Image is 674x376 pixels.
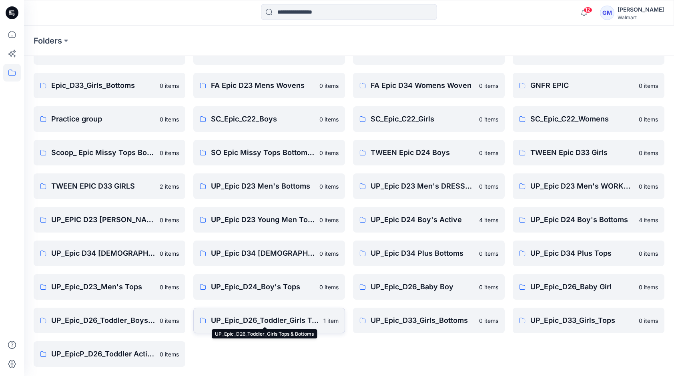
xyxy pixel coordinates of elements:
[353,207,505,233] a: UP_Epic D24 Boy's Active4 items
[530,248,634,259] p: UP_Epic D34 Plus Tops
[34,173,185,199] a: TWEEN EPIC D33 GIRLS2 items
[353,140,505,165] a: TWEEN Epic D24 Boys0 items
[160,216,179,224] p: 0 items
[160,350,179,358] p: 0 items
[479,115,498,123] p: 0 items
[51,348,155,360] p: UP_EpicP_D26_Toddler Active
[211,113,315,125] p: SC_Epic_C22_Boys
[160,82,179,90] p: 0 items
[34,308,185,333] a: UP_Epic_D26_Toddler_Boys Tops & Bottoms0 items
[193,308,345,333] a: UP_Epic_D26_Toddler_Girls Tops & Bottoms1 item
[479,216,498,224] p: 4 items
[353,173,505,199] a: UP_Epic D23 Men's DRESSWEAR0 items
[479,182,498,191] p: 0 items
[160,249,179,258] p: 0 items
[371,147,474,158] p: TWEEN Epic D24 Boys
[639,115,658,123] p: 0 items
[353,73,505,98] a: FA Epic D34 Womens Woven0 items
[530,113,634,125] p: SC_Epic_C22_Womens
[193,207,345,233] a: UP_Epic D23 Young Men Tops0 items
[513,106,664,132] a: SC_Epic_C22_Womens0 items
[600,6,614,20] div: GM
[51,281,155,292] p: UP_Epic_D23_Men's Tops
[584,7,592,13] span: 12
[371,281,474,292] p: UP_Epic_D26_Baby Boy
[353,308,505,333] a: UP_Epic_D33_Girls_Bottoms0 items
[319,115,339,123] p: 0 items
[479,316,498,325] p: 0 items
[323,316,339,325] p: 1 item
[513,73,664,98] a: GNFR EPIC0 items
[34,73,185,98] a: Epic_D33_Girls_Bottoms0 items
[479,149,498,157] p: 0 items
[211,214,315,225] p: UP_Epic D23 Young Men Tops
[639,249,658,258] p: 0 items
[34,35,62,46] a: Folders
[639,216,658,224] p: 4 items
[193,140,345,165] a: SO Epic Missy Tops Bottoms Dress0 items
[479,82,498,90] p: 0 items
[639,82,658,90] p: 0 items
[513,140,664,165] a: TWEEN Epic D33 Girls0 items
[353,274,505,300] a: UP_Epic_D26_Baby Boy0 items
[160,115,179,123] p: 0 items
[51,214,155,225] p: UP_EPIC D23 [PERSON_NAME]
[618,5,664,14] div: [PERSON_NAME]
[34,106,185,132] a: Practice group0 items
[211,281,315,292] p: UP_Epic_D24_Boy's Tops
[513,207,664,233] a: UP_Epic D24 Boy's Bottoms4 items
[160,283,179,291] p: 0 items
[51,315,155,326] p: UP_Epic_D26_Toddler_Boys Tops & Bottoms
[51,147,155,158] p: Scoop_ Epic Missy Tops Bottoms Dress
[51,181,155,192] p: TWEEN EPIC D33 GIRLS
[479,249,498,258] p: 0 items
[618,14,664,20] div: Walmart
[513,274,664,300] a: UP_Epic_D26_Baby Girl0 items
[530,181,634,192] p: UP_Epic D23 Men's WORKWEAR
[211,315,319,326] p: UP_Epic_D26_Toddler_Girls Tops & Bottoms
[211,248,315,259] p: UP_Epic D34 [DEMOGRAPHIC_DATA] Top
[34,140,185,165] a: Scoop_ Epic Missy Tops Bottoms Dress0 items
[319,149,339,157] p: 0 items
[51,80,155,91] p: Epic_D33_Girls_Bottoms
[160,316,179,325] p: 0 items
[34,241,185,266] a: UP_Epic D34 [DEMOGRAPHIC_DATA] Bottoms0 items
[371,113,474,125] p: SC_Epic_C22_Girls
[371,248,474,259] p: UP_Epic D34 Plus Bottoms
[34,341,185,367] a: UP_EpicP_D26_Toddler Active0 items
[513,173,664,199] a: UP_Epic D23 Men's WORKWEAR0 items
[639,316,658,325] p: 0 items
[193,106,345,132] a: SC_Epic_C22_Boys0 items
[353,106,505,132] a: SC_Epic_C22_Girls0 items
[211,80,315,91] p: FA Epic D23 Mens Wovens
[193,274,345,300] a: UP_Epic_D24_Boy's Tops0 items
[160,182,179,191] p: 2 items
[34,274,185,300] a: UP_Epic_D23_Men's Tops0 items
[639,149,658,157] p: 0 items
[530,315,634,326] p: UP_Epic_D33_Girls_Tops
[319,249,339,258] p: 0 items
[193,73,345,98] a: FA Epic D23 Mens Wovens0 items
[530,147,634,158] p: TWEEN Epic D33 Girls
[639,182,658,191] p: 0 items
[34,207,185,233] a: UP_EPIC D23 [PERSON_NAME]0 items
[211,181,315,192] p: UP_Epic D23 Men's Bottoms
[319,216,339,224] p: 0 items
[319,82,339,90] p: 0 items
[530,80,634,91] p: GNFR EPIC
[513,241,664,266] a: UP_Epic D34 Plus Tops0 items
[371,80,474,91] p: FA Epic D34 Womens Woven
[530,214,634,225] p: UP_Epic D24 Boy's Bottoms
[479,283,498,291] p: 0 items
[51,113,155,125] p: Practice group
[371,315,474,326] p: UP_Epic_D33_Girls_Bottoms
[353,241,505,266] a: UP_Epic D34 Plus Bottoms0 items
[639,283,658,291] p: 0 items
[319,182,339,191] p: 0 items
[530,281,634,292] p: UP_Epic_D26_Baby Girl
[51,248,155,259] p: UP_Epic D34 [DEMOGRAPHIC_DATA] Bottoms
[371,181,474,192] p: UP_Epic D23 Men's DRESSWEAR
[371,214,474,225] p: UP_Epic D24 Boy's Active
[319,283,339,291] p: 0 items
